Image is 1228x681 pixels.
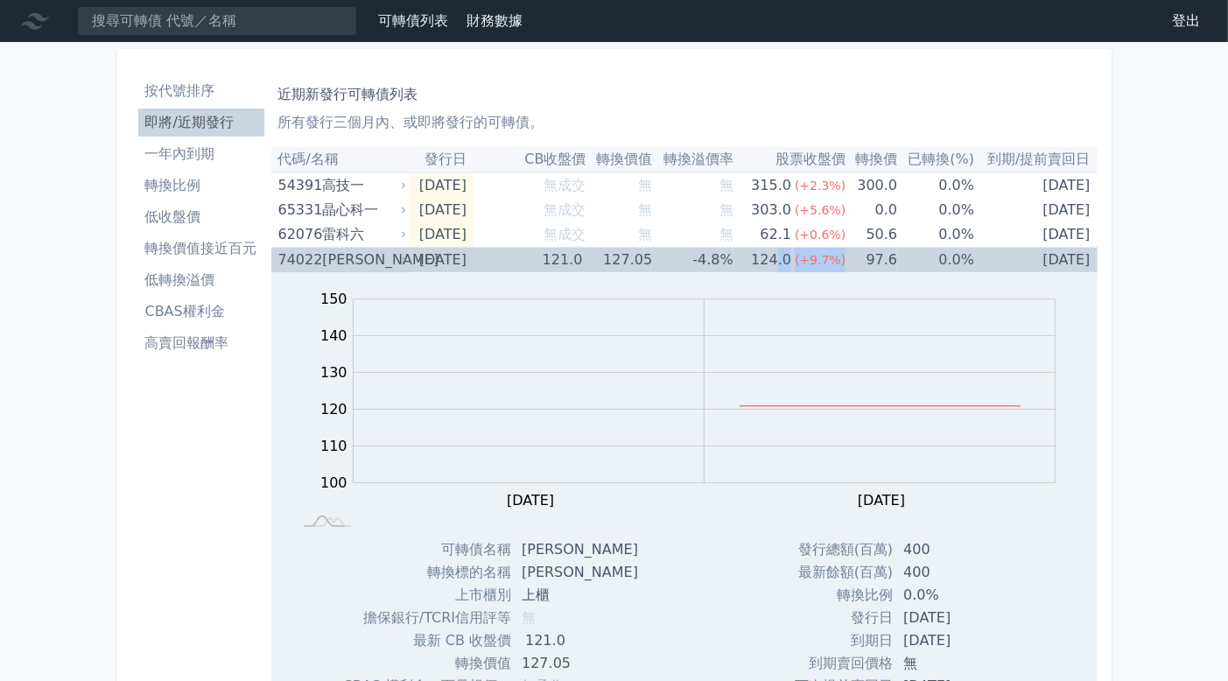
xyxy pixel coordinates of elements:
span: 無 [719,226,733,242]
td: [DATE] [974,172,1097,198]
td: [DATE] [974,248,1097,273]
th: 轉換溢價率 [652,147,733,172]
a: 按代號排序 [138,77,264,105]
div: 54391 [278,173,319,198]
td: 50.6 [846,222,897,248]
div: 雷科六 [322,222,403,247]
th: 轉換價值 [586,147,652,172]
td: 127.05 [511,652,652,675]
a: 高賣回報酬率 [138,329,264,357]
a: 即將/近期發行 [138,109,264,137]
span: 無 [719,201,733,218]
p: 所有發行三個月內、或即將發行的可轉債。 [278,112,1091,133]
td: 400 [893,538,1025,561]
div: 高技一 [322,173,403,198]
td: 0.0% [897,198,974,222]
span: 無 [719,177,733,193]
li: CBAS權利金 [138,301,264,322]
span: (+2.3%) [795,179,846,193]
th: 轉換價 [846,147,897,172]
td: [DATE] [409,198,474,222]
td: 0.0% [893,584,1025,607]
tspan: 120 [320,401,347,418]
td: [DATE] [893,629,1025,652]
div: 65331 [278,198,319,222]
a: 登出 [1158,7,1214,35]
a: 轉換比例 [138,172,264,200]
tspan: 100 [320,474,347,491]
td: 127.05 [586,248,652,273]
td: [DATE] [893,607,1025,629]
a: 低轉換溢價 [138,266,264,294]
td: 97.6 [846,248,897,273]
li: 按代號排序 [138,81,264,102]
th: 股票收盤價 [733,147,846,172]
td: 擔保銀行/TCRI信用評等 [343,607,511,629]
td: 最新 CB 收盤價 [343,629,511,652]
div: 315.0 [747,173,795,198]
th: 已轉換(%) [897,147,974,172]
div: 121.0 [539,248,586,272]
td: 可轉債名稱 [343,538,511,561]
tspan: 150 [320,291,347,307]
li: 即將/近期發行 [138,112,264,133]
td: 0.0% [897,172,974,198]
li: 低收盤價 [138,207,264,228]
td: 300.0 [846,172,897,198]
th: CB收盤價 [474,147,586,172]
span: 無 [638,226,652,242]
g: Chart [312,291,1082,544]
th: 到期/提前賣回日 [974,147,1097,172]
tspan: 140 [320,327,347,344]
td: -4.8% [652,248,733,273]
div: 62076 [278,222,319,247]
input: 搜尋可轉債 代號／名稱 [77,6,357,36]
span: 無 [638,177,652,193]
td: [DATE] [409,172,474,198]
div: 晶心科一 [322,198,403,222]
td: 0.0% [897,248,974,273]
th: 發行日 [409,147,474,172]
td: 0.0 [846,198,897,222]
td: [DATE] [409,222,474,248]
span: (+9.7%) [795,253,846,267]
div: 124.0 [747,248,795,272]
th: 代碼/名稱 [271,147,410,172]
tspan: [DATE] [507,492,554,509]
td: 到期賣回價格 [781,652,893,675]
td: 上市櫃別 [343,584,511,607]
td: 400 [893,561,1025,584]
td: [DATE] [974,198,1097,222]
td: [PERSON_NAME] [511,561,652,584]
span: 無成交 [544,226,586,242]
td: [PERSON_NAME] [511,538,652,561]
td: [DATE] [974,222,1097,248]
a: 轉換價值接近百元 [138,235,264,263]
a: 低收盤價 [138,203,264,231]
span: 無成交 [544,177,586,193]
td: 到期日 [781,629,893,652]
li: 低轉換溢價 [138,270,264,291]
a: 一年內到期 [138,140,264,168]
li: 一年內到期 [138,144,264,165]
div: 121.0 [522,629,569,652]
td: 發行日 [781,607,893,629]
td: 轉換比例 [781,584,893,607]
td: 上櫃 [511,584,652,607]
td: 轉換標的名稱 [343,561,511,584]
a: CBAS權利金 [138,298,264,326]
td: 0.0% [897,222,974,248]
tspan: [DATE] [858,492,905,509]
span: 無 [638,201,652,218]
td: 最新餘額(百萬) [781,561,893,584]
div: 74022 [278,248,319,272]
li: 高賣回報酬率 [138,333,264,354]
span: 無成交 [544,201,586,218]
span: (+0.6%) [795,228,846,242]
h1: 近期新發行可轉債列表 [278,84,1091,105]
div: [PERSON_NAME] [322,248,403,272]
tspan: 130 [320,364,347,381]
li: 轉換比例 [138,175,264,196]
li: 轉換價值接近百元 [138,238,264,259]
td: 轉換價值 [343,652,511,675]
